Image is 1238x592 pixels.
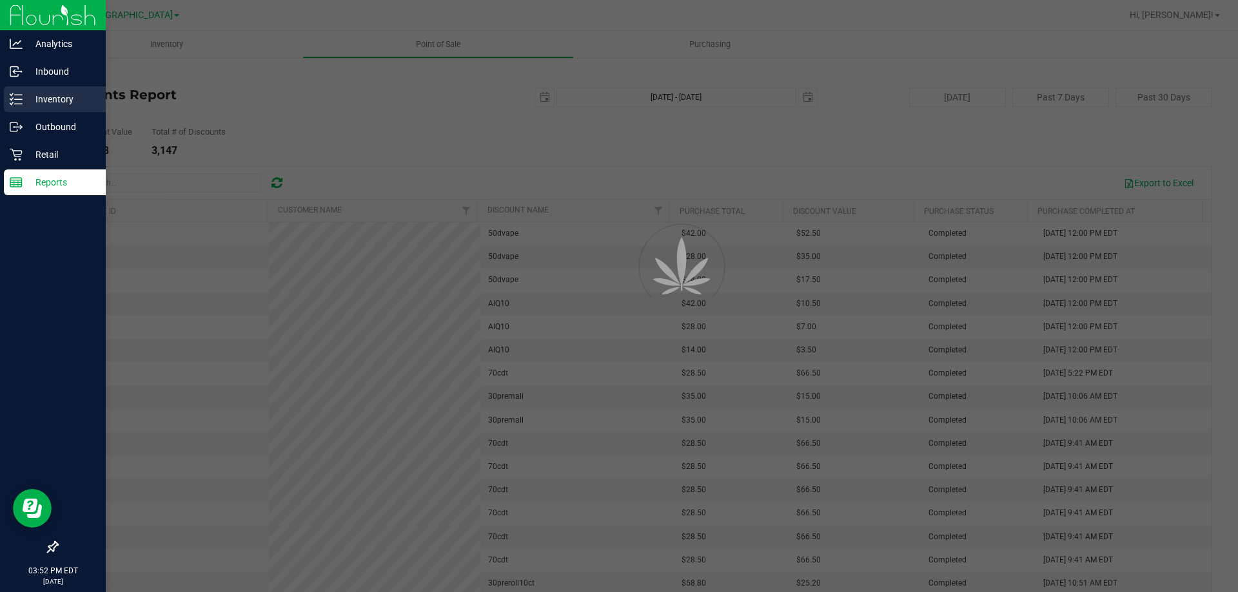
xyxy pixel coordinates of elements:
[10,148,23,161] inline-svg: Retail
[23,64,100,79] p: Inbound
[23,147,100,162] p: Retail
[10,120,23,133] inline-svg: Outbound
[13,489,52,528] iframe: Resource center
[10,37,23,50] inline-svg: Analytics
[23,175,100,190] p: Reports
[23,36,100,52] p: Analytics
[10,93,23,106] inline-svg: Inventory
[6,565,100,577] p: 03:52 PM EDT
[6,577,100,586] p: [DATE]
[23,119,100,135] p: Outbound
[10,65,23,78] inline-svg: Inbound
[10,176,23,189] inline-svg: Reports
[23,91,100,107] p: Inventory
